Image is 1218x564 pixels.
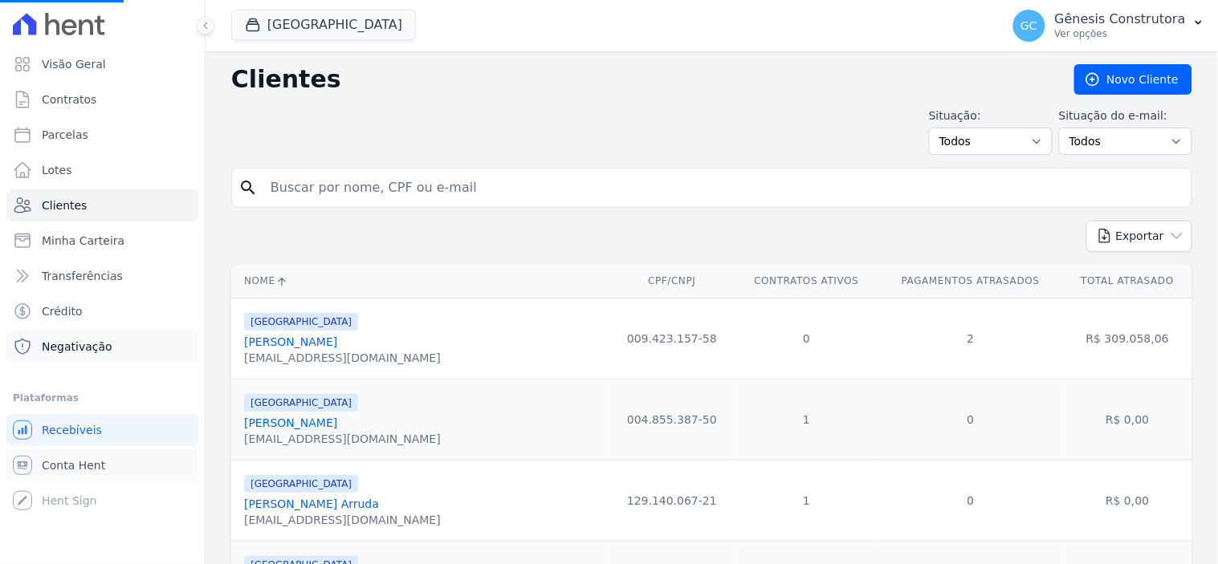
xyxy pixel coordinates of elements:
input: Buscar por nome, CPF ou e-mail [261,172,1185,204]
button: GC Gênesis Construtora Ver opções [1000,3,1218,48]
th: Contratos Ativos [735,265,878,298]
td: 1 [735,379,878,460]
span: [GEOGRAPHIC_DATA] [244,475,358,493]
td: 0 [878,379,1063,460]
a: [PERSON_NAME] Arruda [244,497,379,510]
a: Crédito [6,295,198,327]
span: [GEOGRAPHIC_DATA] [244,394,358,412]
button: [GEOGRAPHIC_DATA] [231,10,416,40]
a: Negativação [6,331,198,363]
td: 0 [735,298,878,379]
a: Visão Geral [6,48,198,80]
td: 1 [735,460,878,541]
span: Contratos [42,91,96,108]
th: Total Atrasado [1063,265,1192,298]
span: Transferências [42,268,123,284]
td: R$ 309.058,06 [1063,298,1192,379]
span: Recebíveis [42,422,102,438]
button: Exportar [1086,221,1192,252]
span: Clientes [42,197,87,213]
p: Gênesis Construtora [1055,11,1186,27]
a: Lotes [6,154,198,186]
span: Minha Carteira [42,233,124,249]
span: GC [1020,20,1037,31]
a: [PERSON_NAME] [244,335,337,348]
a: Novo Cliente [1074,64,1192,95]
span: Crédito [42,303,83,319]
i: search [238,178,258,197]
span: Visão Geral [42,56,106,72]
td: 0 [878,460,1063,541]
td: 2 [878,298,1063,379]
div: Plataformas [13,388,192,408]
label: Situação do e-mail: [1059,108,1192,124]
a: Transferências [6,260,198,292]
a: Clientes [6,189,198,221]
td: 004.855.387-50 [609,379,735,460]
a: Contratos [6,83,198,116]
div: [EMAIL_ADDRESS][DOMAIN_NAME] [244,512,441,528]
td: R$ 0,00 [1063,460,1192,541]
span: Lotes [42,162,72,178]
td: 009.423.157-58 [609,298,735,379]
p: Ver opções [1055,27,1186,40]
span: [GEOGRAPHIC_DATA] [244,313,358,331]
span: Conta Hent [42,457,105,473]
div: [EMAIL_ADDRESS][DOMAIN_NAME] [244,431,441,447]
a: [PERSON_NAME] [244,416,337,429]
th: CPF/CNPJ [609,265,735,298]
th: Pagamentos Atrasados [878,265,1063,298]
td: R$ 0,00 [1063,379,1192,460]
a: Recebíveis [6,414,198,446]
a: Minha Carteira [6,225,198,257]
td: 129.140.067-21 [609,460,735,541]
h2: Clientes [231,65,1049,94]
a: Parcelas [6,119,198,151]
div: [EMAIL_ADDRESS][DOMAIN_NAME] [244,350,441,366]
span: Parcelas [42,127,88,143]
label: Situação: [929,108,1053,124]
span: Negativação [42,339,112,355]
a: Conta Hent [6,449,198,481]
th: Nome [231,265,609,298]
